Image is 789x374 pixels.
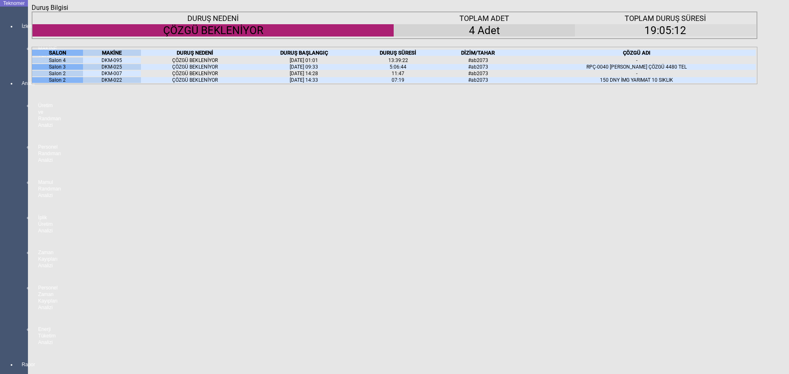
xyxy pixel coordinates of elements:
[249,77,358,83] div: [DATE] 14:33
[394,24,575,37] div: 4 Adet
[141,71,250,76] div: ÇÖZGÜ BEKLENİYOR
[83,77,141,83] div: DKM-022
[438,57,518,63] div: #ab2073
[518,64,756,70] div: RPÇ-0040 [PERSON_NAME] ÇÖZGÜ 4480 TEL
[249,57,358,63] div: [DATE] 01:01
[358,71,438,76] div: 11:47
[518,77,756,83] div: 150 DNY İMG YARIMAT 10 SIKLIK
[32,71,83,76] div: Salon 2
[249,64,358,70] div: [DATE] 09:33
[83,71,141,76] div: DKM-007
[394,14,575,23] div: TOPLAM ADET
[83,57,141,63] div: DKM-095
[32,77,83,83] div: Salon 2
[32,4,72,11] div: Duruş Bilgisi
[358,77,438,83] div: 07:19
[358,50,438,56] div: DURUŞ SÜRESİ
[518,50,756,56] div: ÇÖZGÜ ADI
[83,64,141,70] div: DKM-025
[32,50,83,56] div: SALON
[32,14,394,23] div: DURUŞ NEDENİ
[141,57,250,63] div: ÇÖZGÜ BEKLENİYOR
[32,24,394,37] div: ÇÖZGÜ BEKLENİYOR
[249,71,358,76] div: [DATE] 14:28
[249,50,358,56] div: DURUŞ BAŞLANGIÇ
[32,57,83,63] div: Salon 4
[438,50,518,56] div: DİZİM/TAHAR
[358,64,438,70] div: 5:06:44
[575,24,756,37] div: 19:05:12
[358,57,438,63] div: 13:39:22
[141,77,250,83] div: ÇÖZGÜ BEKLENİYOR
[438,64,518,70] div: #ab2073
[438,77,518,83] div: #ab2073
[141,50,250,56] div: DURUŞ NEDENİ
[141,64,250,70] div: ÇÖZGÜ BEKLENİYOR
[83,50,141,56] div: MAKİNE
[32,64,83,70] div: Salon 3
[575,14,756,23] div: TOPLAM DURUŞ SÜRESİ
[518,57,756,63] div: -
[518,71,756,76] div: -
[438,71,518,76] div: #ab2073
